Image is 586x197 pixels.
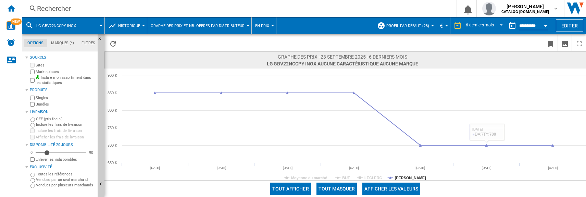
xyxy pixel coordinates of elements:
button: Télécharger en image [558,35,572,51]
input: Singles [30,96,35,100]
button: Tout afficher [270,183,311,195]
span: Historique [118,24,140,28]
span: NEW [11,19,22,25]
label: Inclure mon assortiment dans les statistiques [36,75,95,86]
span: Graphe des prix - 23 septembre 2025 - 6 derniers mois [267,53,419,60]
button: Profil par défaut (28) [386,17,433,34]
tspan: 650 € [108,161,117,165]
md-menu: Currency [436,17,450,34]
button: € [440,17,447,34]
button: LG GBV22NCCPY INOX [36,17,83,34]
span: Graphe des prix et nb. offres par distributeur [151,24,245,28]
tspan: [PERSON_NAME] [395,176,426,180]
div: 6 derniers mois [466,23,494,27]
label: Afficher les frais de livraison [36,135,95,140]
tspan: LECLERC [364,176,382,180]
md-tab-item: Filtres [78,39,99,47]
input: Afficher les frais de livraison [30,157,35,162]
button: md-calendar [506,19,519,33]
div: Exclusivité [30,164,95,170]
label: Vendues par plusieurs marchands [36,183,95,188]
div: Disponibilité 20 Jours [30,142,95,148]
tspan: BUT [342,176,350,180]
img: wise-card.svg [7,21,15,30]
tspan: 750 € [108,126,117,130]
tspan: 850 € [108,91,117,95]
label: Bundles [36,102,95,107]
tspan: [DATE] [349,166,359,170]
span: € [440,22,443,29]
input: Bundles [30,102,35,107]
button: Tout masquer [316,183,357,195]
tspan: 900 € [108,73,117,77]
input: Marketplaces [30,70,35,74]
tspan: [DATE] [415,166,425,170]
label: Toutes les références [36,172,95,177]
div: Sources [30,55,95,60]
label: OFF (prix facial) [36,116,95,122]
tspan: 800 € [108,108,117,112]
button: Graphe des prix et nb. offres par distributeur [151,17,248,34]
label: Sites [36,63,95,68]
div: Livraison [30,109,95,115]
span: LG GBV22NCCPY INOX Aucune caractéristique Aucune marque [267,60,419,67]
label: Vendues par un seul marchand [36,177,95,182]
input: Inclure mon assortiment dans les statistiques [30,76,35,85]
tspan: 700 € [108,143,117,147]
tspan: Moyenne du marché [291,176,327,180]
input: Vendues par plusieurs marchands [30,184,35,188]
md-select: REPORTS.WIZARD.STEPS.REPORT.STEPS.REPORT_OPTIONS.PERIOD: 6 derniers mois [465,20,506,32]
b: CATALOG [DOMAIN_NAME] [501,10,549,14]
div: Rechercher [37,4,439,13]
button: En prix [255,17,273,34]
button: Plein écran [572,35,586,51]
span: [PERSON_NAME] [501,3,549,10]
div: Historique [108,17,144,34]
input: Afficher les frais de livraison [30,135,35,139]
button: Créer un favoris [544,35,558,51]
button: Masquer [98,34,106,47]
input: OFF (prix facial) [30,118,35,122]
label: Singles [36,95,95,100]
input: Toutes les références [30,173,35,177]
input: Inclure les frais de livraison [30,123,35,127]
tspan: [DATE] [216,166,226,170]
button: Historique [118,17,144,34]
tspan: [DATE] [150,166,160,170]
button: Open calendar [539,19,552,31]
tspan: [DATE] [482,166,491,170]
md-tab-item: Marques (*) [47,39,78,47]
label: Inclure les frais de livraison [36,128,95,133]
md-tab-item: Options [24,39,47,47]
input: Vendues par un seul marchand [30,178,35,183]
div: 0 [29,150,34,155]
label: Marketplaces [36,69,95,74]
button: Afficher les valeurs [362,183,420,195]
label: Enlever les indisponibles [36,157,95,162]
md-slider: Disponibilité [36,149,86,156]
img: profile.jpg [482,2,496,15]
tspan: [DATE] [283,166,292,170]
button: Editer [556,19,583,32]
span: LG GBV22NCCPY INOX [36,24,76,28]
div: 90 [87,150,95,155]
div: LG GBV22NCCPY INOX [25,17,101,34]
div: Produits [30,87,95,93]
input: Inclure les frais de livraison [30,128,35,133]
input: Sites [30,63,35,67]
div: Profil par défaut (28) [377,17,433,34]
img: alerts-logo.svg [7,38,15,47]
span: En prix [255,24,269,28]
button: Recharger [106,35,120,51]
img: mysite-bg-18x18.png [36,75,40,79]
tspan: [DATE] [548,166,558,170]
span: Profil par défaut (28) [386,24,429,28]
label: Inclure les frais de livraison [36,122,95,127]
